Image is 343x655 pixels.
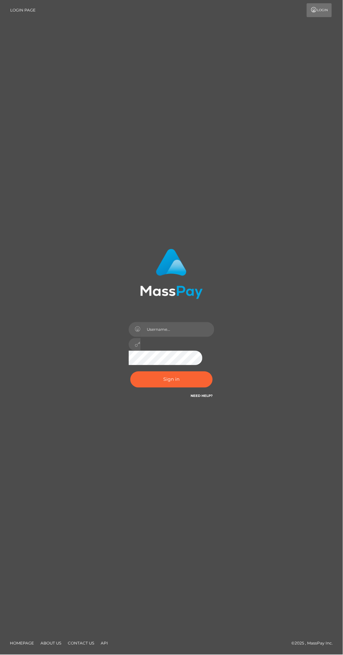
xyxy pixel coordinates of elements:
input: Username... [141,322,214,337]
div: © 2025 , MassPay Inc. [292,640,338,647]
a: Homepage [7,638,37,648]
a: Login Page [10,3,36,17]
a: API [98,638,111,648]
button: Sign in [130,372,213,388]
a: About Us [38,638,64,648]
a: Need Help? [191,394,213,398]
a: Login [307,3,332,17]
a: Contact Us [65,638,97,648]
img: MassPay Login [140,249,203,299]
